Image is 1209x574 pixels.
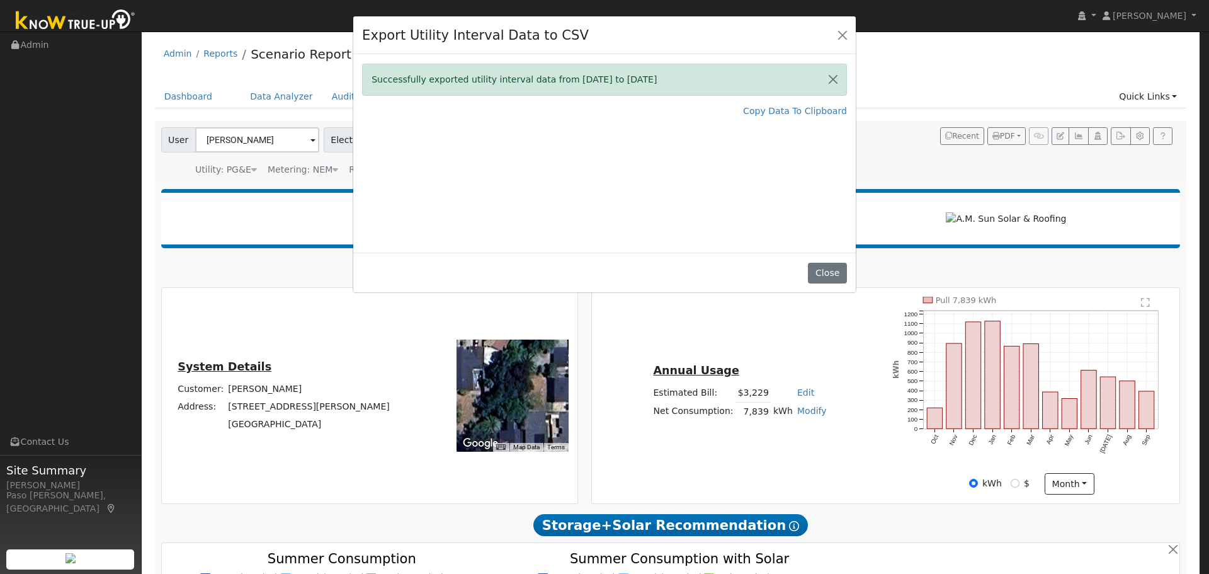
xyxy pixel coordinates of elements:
a: Copy Data To Clipboard [743,105,847,118]
div: Successfully exported utility interval data from [DATE] to [DATE] [362,64,847,96]
button: Close [808,263,846,284]
button: Close [820,64,846,95]
h4: Export Utility Interval Data to CSV [362,25,589,45]
button: Close [834,26,851,43]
